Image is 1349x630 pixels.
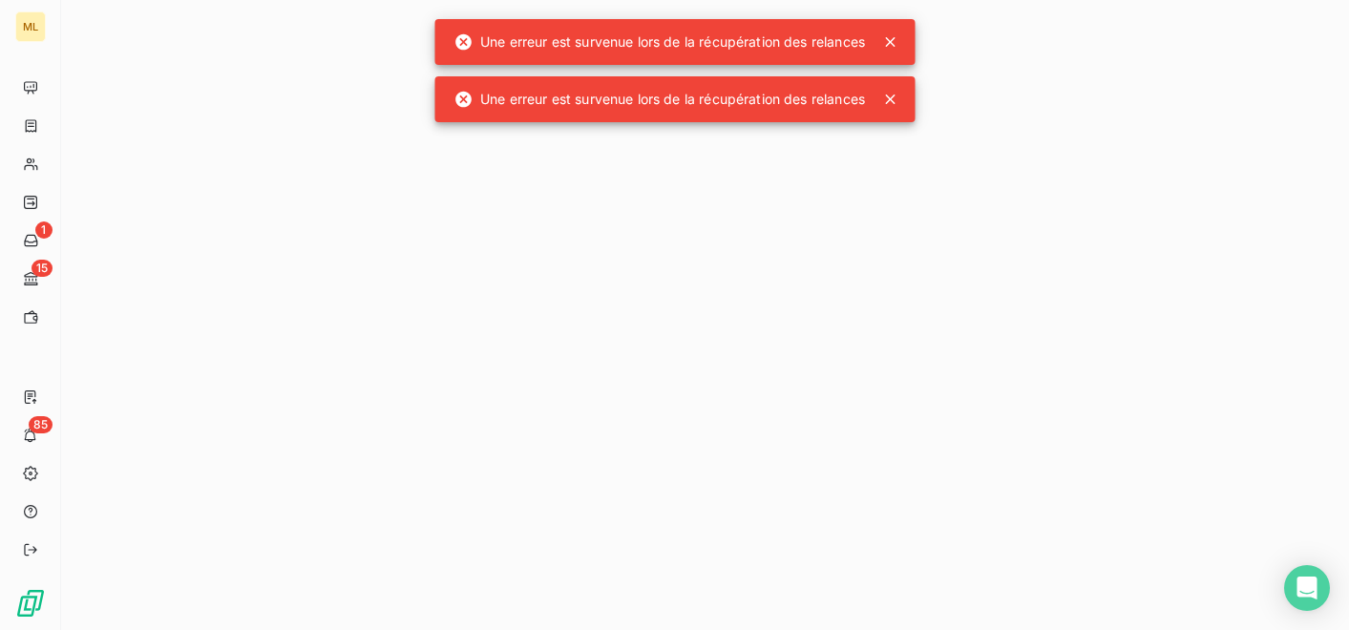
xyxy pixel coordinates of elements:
div: Une erreur est survenue lors de la récupération des relances [453,25,865,59]
span: 1 [35,221,53,239]
span: 85 [29,416,53,433]
div: ML [15,11,46,42]
img: Logo LeanPay [15,588,46,619]
span: 15 [32,260,53,277]
div: Une erreur est survenue lors de la récupération des relances [453,82,865,116]
div: Open Intercom Messenger [1284,565,1330,611]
